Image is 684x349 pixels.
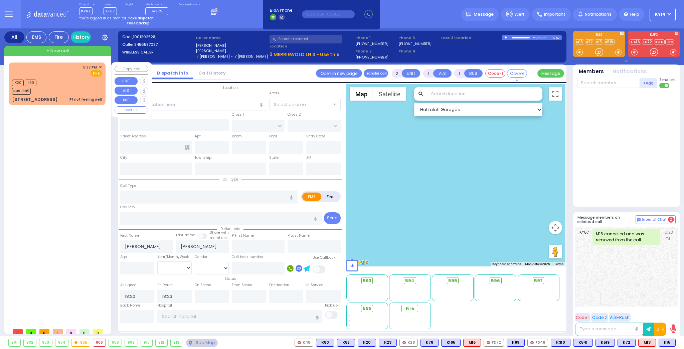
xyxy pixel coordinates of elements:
span: - [391,285,393,290]
div: 913 [171,339,182,346]
span: - [435,290,437,296]
a: M13 [575,39,584,44]
button: Internal Chat 2 [636,215,676,224]
span: Phone 1 [355,35,396,41]
button: COVERED [115,106,148,114]
span: Notifications [585,11,612,17]
button: Covered [507,69,527,78]
div: 906 [93,339,106,346]
u: 3 MERRIEWOLD LN S - Use this [270,51,339,58]
input: Search location [427,87,542,101]
div: [STREET_ADDRESS] [12,96,58,103]
div: 0:00 [533,34,539,41]
label: Apt [195,134,201,139]
span: K20 [12,80,24,86]
span: 0 [39,329,49,334]
span: Important [544,11,565,17]
img: red-radio-icon.svg [298,341,301,344]
button: UNIT [402,69,420,78]
span: - [391,296,393,301]
a: Fire [665,39,674,44]
label: On Scene [195,282,211,288]
div: 0:44 [540,34,546,41]
span: EMS [91,70,102,77]
img: Google [348,258,370,266]
a: K15 [595,39,603,44]
input: Search hospital [157,310,322,323]
div: ALS [638,339,656,347]
span: 594 [405,277,414,284]
div: K78 [420,339,439,347]
div: ALS [463,339,481,347]
label: EMS [302,193,322,201]
button: Transfer call [364,69,388,78]
div: 912 [156,339,167,346]
label: WIRELESS CALLER [122,49,194,55]
a: Open in new page [316,69,362,78]
span: 0 [93,329,103,334]
span: - [477,296,479,301]
div: K82 [337,339,355,347]
div: K48 [295,339,313,347]
div: K20 [358,339,376,347]
span: - [349,323,351,328]
div: K15 [659,339,676,347]
div: M16 cancelled and was removed from the call [592,229,660,245]
label: Entry Code [306,134,325,139]
span: 0 [79,329,90,334]
div: BLS [316,339,334,347]
label: Turn off text [659,82,670,89]
span: - [349,313,351,318]
label: P Last Name [288,233,310,238]
span: 8456597037 [134,42,158,47]
label: In Service [306,282,323,288]
label: [PERSON_NAME] [196,43,267,48]
label: Call back number [232,254,264,260]
button: Message [537,69,564,78]
label: Fire units on call [178,3,203,7]
div: K-67 [553,35,562,40]
button: 10-4 [654,323,666,336]
span: ✕ [99,65,102,70]
span: Other building occupants [185,145,190,150]
span: - [349,285,351,290]
img: red-radio-icon.svg [487,341,490,344]
div: BLS [337,339,355,347]
span: 595 [448,277,457,284]
label: Pick up [325,303,338,308]
span: K-67 [104,7,117,15]
label: [PHONE_NUMBER] [355,41,388,46]
button: Code 2 [591,313,608,322]
label: Back Home [120,303,140,308]
input: Search location here [120,98,266,111]
div: K519 [595,339,615,347]
span: 597 [534,277,543,284]
button: ALS [115,87,138,95]
a: K72 [585,39,594,44]
button: UNIT [115,77,138,85]
label: ר' [PERSON_NAME] - ר' [PERSON_NAME] [196,54,267,60]
label: Lines [104,3,117,7]
label: Gender [195,254,207,260]
button: Send [324,212,341,224]
label: En Route [157,282,173,288]
label: Medic on call [145,3,171,7]
img: Logo [26,10,71,18]
div: 909 [125,339,138,346]
span: 0 [13,329,23,334]
div: BLS [379,339,397,347]
span: 596 [491,277,500,284]
span: Call type [219,177,241,182]
div: FD46 [527,339,548,347]
img: comment-alt.png [637,218,641,222]
label: Call Info [120,205,135,210]
label: Night unit [125,3,140,7]
div: Year/Month/Week/Day [157,254,192,260]
div: K23 [379,339,397,347]
label: Floor [269,134,277,139]
span: 5:37 PM [83,65,97,70]
div: EMS [26,31,46,43]
label: Location [270,43,353,49]
label: Fire [321,193,340,201]
button: Show street map [350,87,373,101]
